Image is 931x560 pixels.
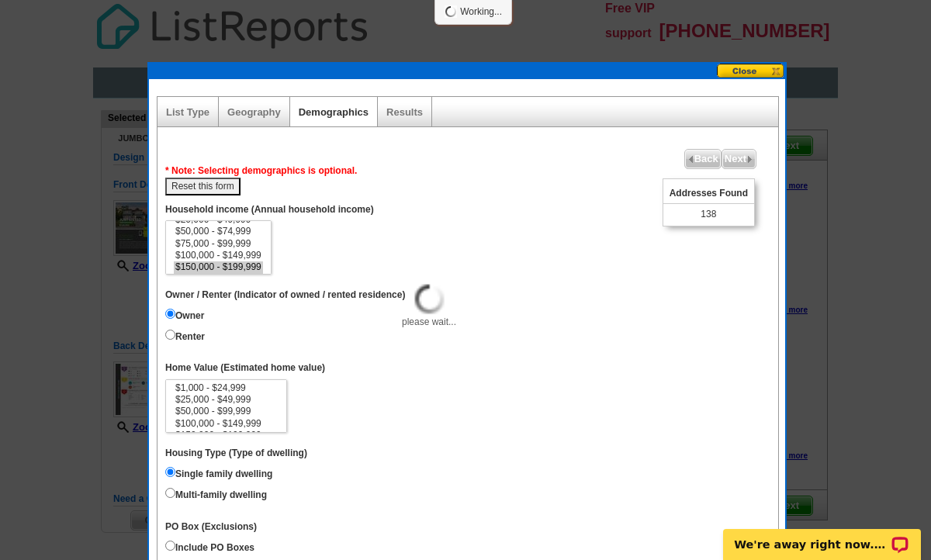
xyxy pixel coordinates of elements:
img: button-prev-arrow-gray.png [687,156,694,163]
iframe: LiveChat chat widget [713,511,931,560]
a: List Type [166,106,209,118]
option: $200,000 - $249,999 [174,274,263,285]
button: Reset this form [165,178,241,195]
label: Single family dwelling [165,464,272,481]
option: $50,000 - $99,999 [174,406,279,417]
img: loading... [445,5,457,18]
label: Renter [165,327,205,344]
label: Housing Type (Type of dwelling) [165,447,307,460]
option: $75,000 - $99,999 [174,238,263,250]
img: loading... [413,282,446,316]
label: PO Box (Exclusions) [165,520,257,534]
a: Demographics [299,106,369,118]
label: Owner [165,306,204,323]
option: $100,000 - $149,999 [174,250,263,261]
input: Single family dwelling [165,467,175,477]
option: $150,000 - $199,999 [174,261,263,273]
input: Owner [165,309,175,319]
label: Multi-family dwelling [165,485,267,502]
a: Results [386,106,423,118]
option: $1,000 - $24,999 [174,382,279,394]
a: Next [722,149,756,169]
label: Include PO Boxes [165,538,254,555]
option: $50,000 - $74,999 [174,226,263,237]
div: please wait... [313,316,545,329]
option: $150,000 - $199,999 [174,430,279,441]
option: $100,000 - $149,999 [174,418,279,430]
span: Addresses Found [663,184,754,204]
input: Multi-family dwelling [165,488,175,498]
label: Owner / Renter (Indicator of owned / rented residence) [165,289,405,302]
span: Next [722,150,756,168]
span: 138 [701,208,716,221]
a: Geography [227,106,281,118]
label: Household income (Annual household income) [165,203,374,216]
input: Renter [165,330,175,340]
label: Home Value (Estimated home value) [165,361,325,375]
option: $25,000 - $49,999 [174,394,279,406]
a: Back [684,149,722,169]
img: button-next-arrow-gray.png [746,156,753,163]
input: Include PO Boxes [165,541,175,551]
span: * Note: Selecting demographics is optional. [165,165,357,176]
span: Back [685,150,721,168]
